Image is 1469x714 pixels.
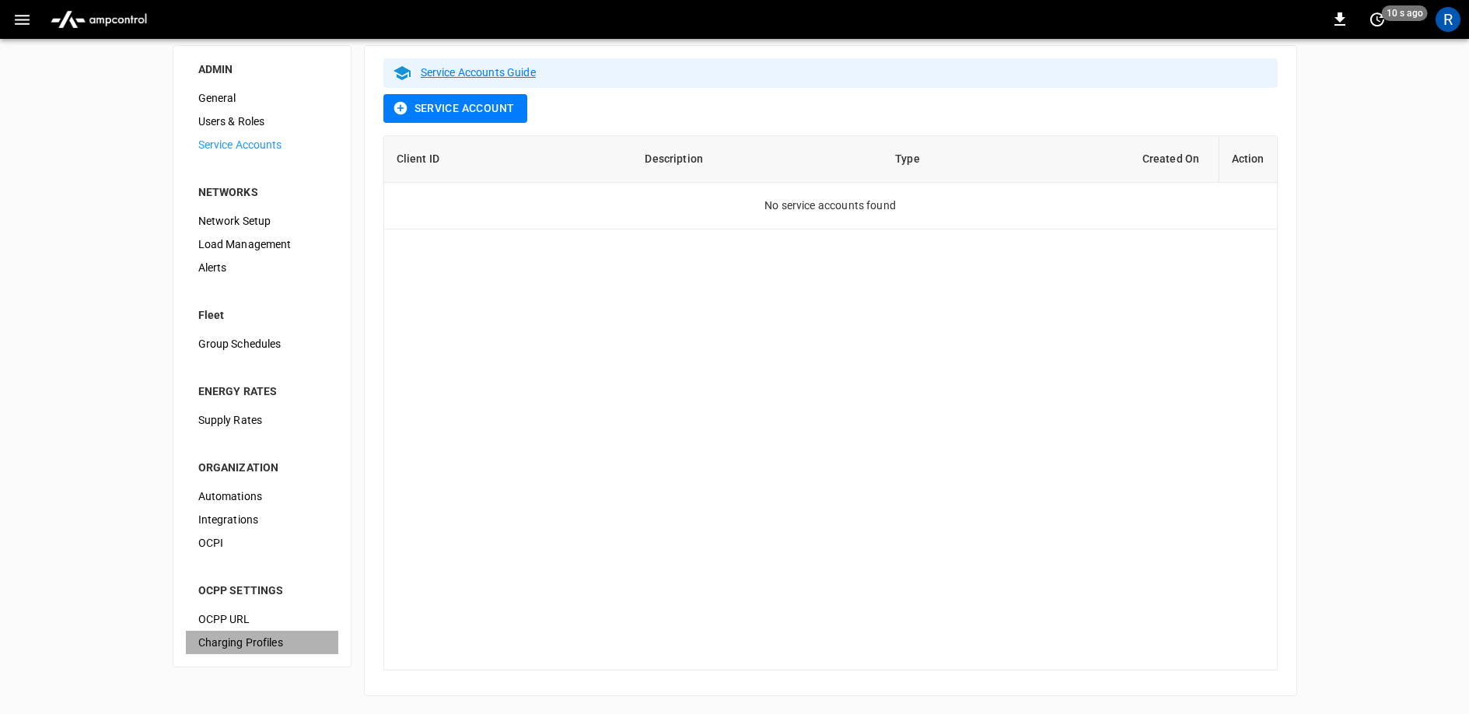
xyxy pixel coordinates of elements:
[186,408,338,432] div: Supply Rates
[186,233,338,256] div: Load Management
[421,66,536,79] a: Service Accounts Guide
[198,488,326,505] span: Automations
[1436,7,1460,32] div: profile-icon
[186,86,338,110] div: General
[186,256,338,279] div: Alerts
[198,635,326,651] span: Charging Profiles
[383,94,527,123] button: Service Account
[1219,136,1277,183] th: Action
[186,531,338,555] div: OCPI
[186,508,338,531] div: Integrations
[198,307,326,323] div: Fleet
[883,136,1130,183] th: Type
[186,631,338,654] div: Charging Profiles
[198,383,326,399] div: ENERGY RATES
[198,236,326,253] span: Load Management
[1130,136,1219,183] th: Created On
[198,213,326,229] span: Network Setup
[198,137,326,153] span: Service Accounts
[186,110,338,133] div: Users & Roles
[186,485,338,508] div: Automations
[384,136,633,183] th: Client ID
[1382,5,1428,21] span: 10 s ago
[186,209,338,233] div: Network Setup
[186,133,338,156] div: Service Accounts
[198,336,326,352] span: Group Schedules
[198,260,326,276] span: Alerts
[198,114,326,130] span: Users & Roles
[384,183,1277,229] td: No service accounts found
[1365,7,1390,32] button: set refresh interval
[198,611,326,628] span: OCPP URL
[198,184,326,200] div: NETWORKS
[198,583,326,598] div: OCPP SETTINGS
[44,5,153,34] img: ampcontrol.io logo
[198,412,326,429] span: Supply Rates
[198,61,326,77] div: ADMIN
[198,512,326,528] span: Integrations
[198,460,326,475] div: ORGANIZATION
[198,90,326,107] span: General
[632,136,883,183] th: Description
[186,607,338,631] div: OCPP URL
[186,332,338,355] div: Group Schedules
[198,535,326,551] span: OCPI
